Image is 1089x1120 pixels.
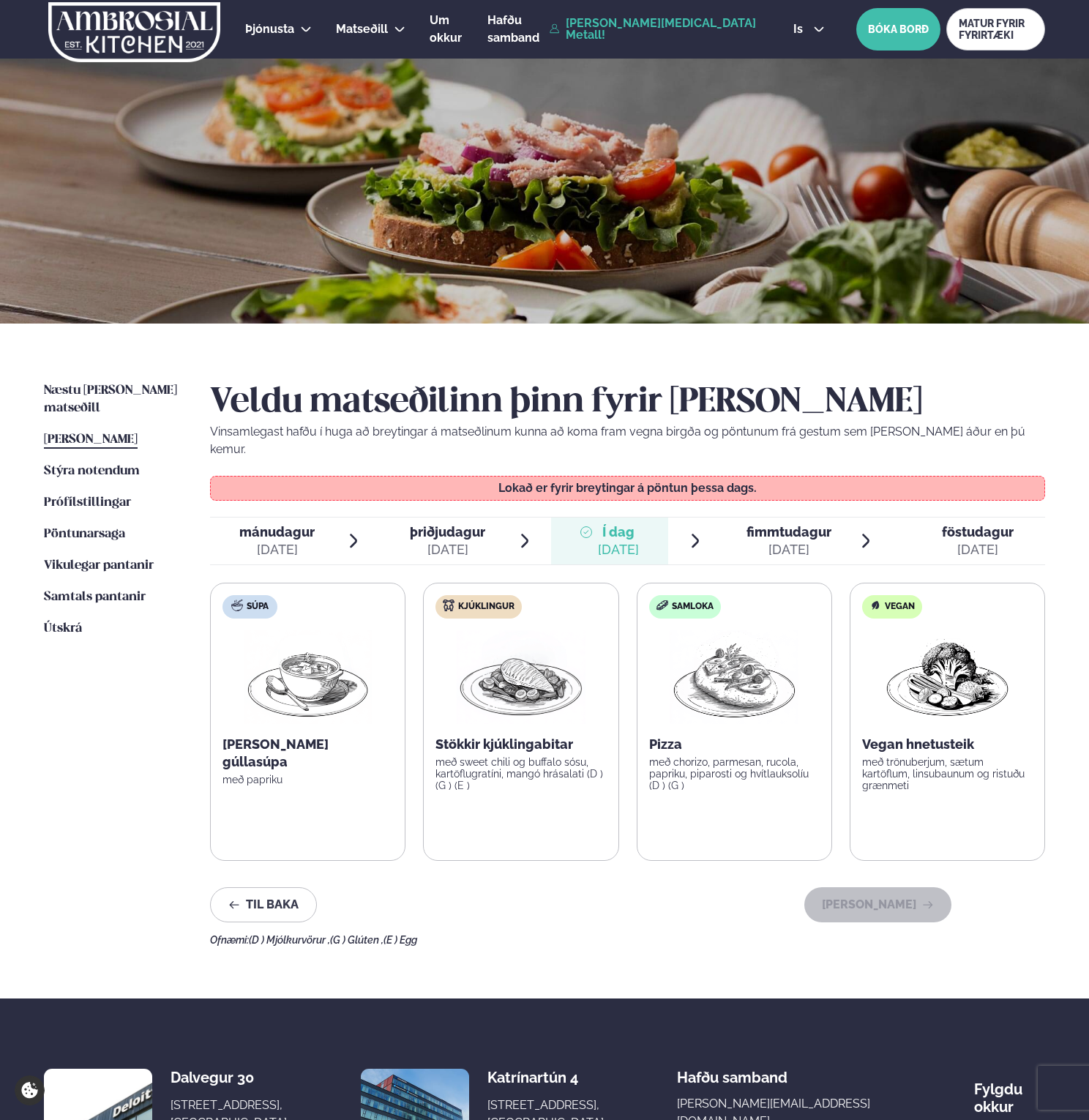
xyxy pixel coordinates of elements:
[458,601,514,613] span: Kjúklingur
[171,1069,287,1086] div: Dalvegur 30
[883,630,1012,724] img: Vegan.png
[487,1069,604,1086] div: Katrínartún 4
[677,1057,787,1086] span: Hafðu samband
[443,600,454,611] img: chicken.svg
[856,8,940,51] button: BÓKA BORÐ
[231,600,243,611] img: soup.svg
[330,934,383,946] span: (G ) Glúten ,
[782,23,837,35] button: is
[649,736,820,753] p: Pizza
[672,601,714,613] span: Samloka
[410,541,485,559] div: [DATE]
[670,630,798,724] img: Pizza-Bread.png
[222,774,393,785] p: með papriku
[44,496,131,509] span: Prófílstillingar
[550,18,759,41] a: [PERSON_NAME][MEDICAL_DATA] Metall!
[435,736,606,753] p: Stökkir kjúklingabitar
[862,756,1033,791] p: með trönuberjum, sætum kartöflum, linsubaunum og ristuðu grænmeti
[598,541,639,559] div: [DATE]
[47,2,222,62] img: logo
[44,589,146,606] a: Samtals pantanir
[245,20,294,38] a: Þjónusta
[44,431,138,449] a: [PERSON_NAME]
[44,528,125,540] span: Pöntunarsaga
[210,423,1045,458] p: Vinsamlegast hafðu í huga að breytingar á matseðlinum kunna að koma fram vegna birgða og pöntunum...
[210,934,1045,946] div: Ofnæmi:
[430,13,462,45] span: Um okkur
[44,622,82,635] span: Útskrá
[746,541,831,559] div: [DATE]
[210,887,317,922] button: Til baka
[239,524,315,540] span: mánudagur
[44,465,140,477] span: Stýra notendum
[225,482,1030,494] p: Lokað er fyrir breytingar á pöntun þessa dags.
[44,620,82,638] a: Útskrá
[336,22,388,36] span: Matseðill
[44,557,154,575] a: Vikulegar pantanir
[974,1069,1045,1116] div: Fylgdu okkur
[435,756,606,791] p: með sweet chili og buffalo sósu, kartöflugratíni, mangó hrásalati (D ) (G ) (E )
[656,600,668,611] img: sandwich-new-16px.svg
[598,523,639,541] span: Í dag
[44,463,140,480] a: Stýra notendum
[44,526,125,543] a: Pöntunarsaga
[44,384,177,414] span: Næstu [PERSON_NAME] matseðill
[239,541,315,559] div: [DATE]
[383,934,417,946] span: (E ) Egg
[245,22,294,36] span: Þjónusta
[946,8,1045,51] a: MATUR FYRIR FYRIRTÆKI
[804,887,951,922] button: [PERSON_NAME]
[244,630,373,724] img: Soup.png
[44,382,181,417] a: Næstu [PERSON_NAME] matseðill
[247,601,269,613] span: Súpa
[793,23,807,35] span: is
[869,600,881,611] img: Vegan.svg
[210,382,1045,423] h2: Veldu matseðilinn þinn fyrir [PERSON_NAME]
[44,494,131,512] a: Prófílstillingar
[222,736,393,771] p: [PERSON_NAME] gúllasúpa
[746,524,831,540] span: fimmtudagur
[410,524,485,540] span: þriðjudagur
[487,12,542,47] a: Hafðu samband
[430,12,463,47] a: Um okkur
[249,934,330,946] span: (D ) Mjólkurvörur ,
[649,756,820,791] p: með chorizo, parmesan, rucola, papriku, piparosti og hvítlauksolíu (D ) (G )
[457,630,585,724] img: Chicken-breast.png
[885,601,915,613] span: Vegan
[336,20,388,38] a: Matseðill
[15,1075,45,1105] a: Cookie settings
[942,524,1014,540] span: föstudagur
[487,13,539,45] span: Hafðu samband
[44,433,138,446] span: [PERSON_NAME]
[862,736,1033,753] p: Vegan hnetusteik
[942,541,1014,559] div: [DATE]
[44,591,146,603] span: Samtals pantanir
[44,559,154,572] span: Vikulegar pantanir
